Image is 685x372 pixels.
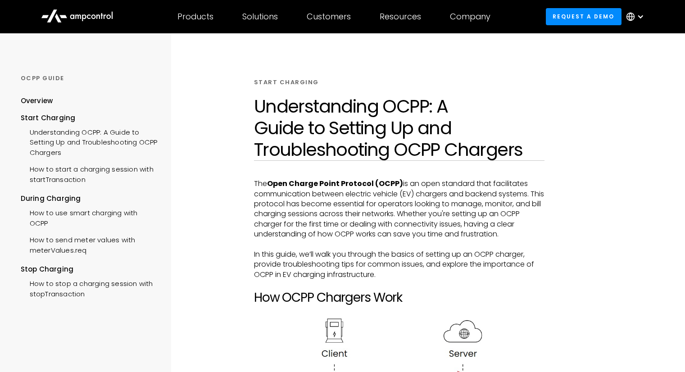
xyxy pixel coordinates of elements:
a: Overview [21,96,53,113]
h2: How OCPP Chargers Work [254,290,544,305]
div: Solutions [242,12,278,22]
div: Company [450,12,490,22]
p: In this guide, we’ll walk you through the basics of setting up an OCPP charger, provide troublesh... [254,250,544,280]
div: Customers [307,12,351,22]
div: During Charging [21,194,158,204]
div: Resources [380,12,421,22]
p: The is an open standard that facilitates communication between electric vehicle (EV) chargers and... [254,179,544,239]
a: Understanding OCPP: A Guide to Setting Up and Troubleshooting OCPP Chargers [21,123,158,160]
a: Request a demo [546,8,621,25]
div: Products [177,12,213,22]
a: How to stop a charging session with stopTransaction [21,274,158,301]
a: How to send meter values with meterValues.req [21,231,158,258]
a: How to use smart charging with OCPP [21,204,158,231]
p: ‍ [254,305,544,315]
div: Start Charging [21,113,158,123]
div: START CHARGING [254,78,319,86]
div: Overview [21,96,53,106]
div: OCPP GUIDE [21,74,158,82]
p: ‍ [254,240,544,250]
a: How to start a charging session with startTransaction [21,160,158,187]
h1: Understanding OCPP: A Guide to Setting Up and Troubleshooting OCPP Chargers [254,95,544,160]
strong: Open Charge Point Protocol (OCPP) [267,178,403,189]
p: ‍ [254,280,544,290]
div: Stop Charging [21,264,158,274]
